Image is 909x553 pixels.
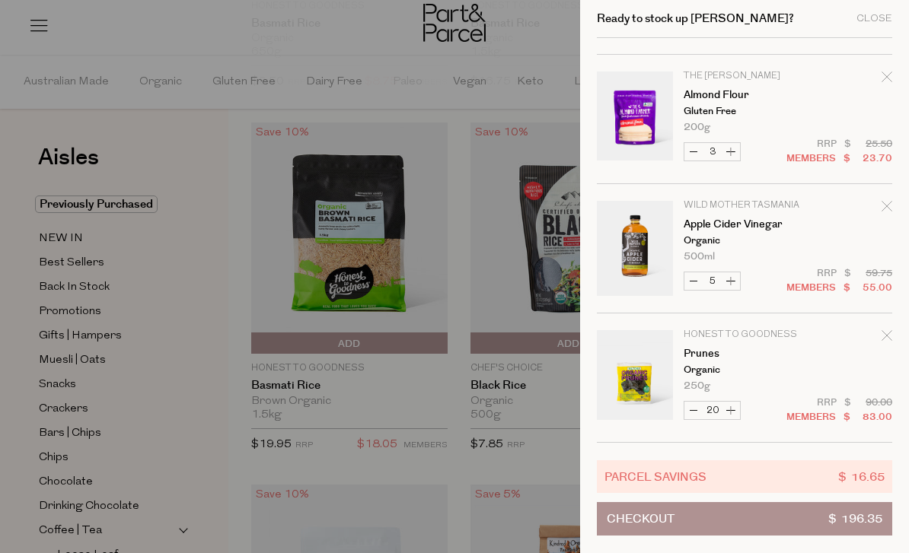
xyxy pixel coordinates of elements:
h2: Ready to stock up [PERSON_NAME]? [597,13,794,24]
a: Apple Cider Vinegar [684,219,802,230]
a: Almond Flour [684,90,802,100]
p: Honest to Goodness [684,330,802,339]
span: $ 196.35 [828,503,882,535]
span: 500ml [684,252,715,262]
span: 250g [684,381,710,391]
span: Parcel Savings [604,468,706,485]
p: Organic [684,236,802,246]
p: Wild Mother Tasmania [684,201,802,210]
a: Prunes [684,348,802,359]
span: Checkout [607,503,675,535]
div: Remove Prunes [882,328,892,348]
div: Remove Apple Cider Vinegar [882,199,892,219]
span: $ 16.65 [838,468,885,485]
input: QTY Almond Flour [703,143,722,160]
input: QTY Apple Cider Vinegar [703,272,722,290]
span: 200g [684,122,710,132]
input: QTY Prunes [703,402,722,419]
p: Gluten Free [684,106,802,116]
p: Organic [684,365,802,375]
div: Remove Almond Flour [882,69,892,90]
p: The [PERSON_NAME] [684,72,802,81]
div: Close [856,14,892,24]
button: Checkout$ 196.35 [597,502,892,536]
